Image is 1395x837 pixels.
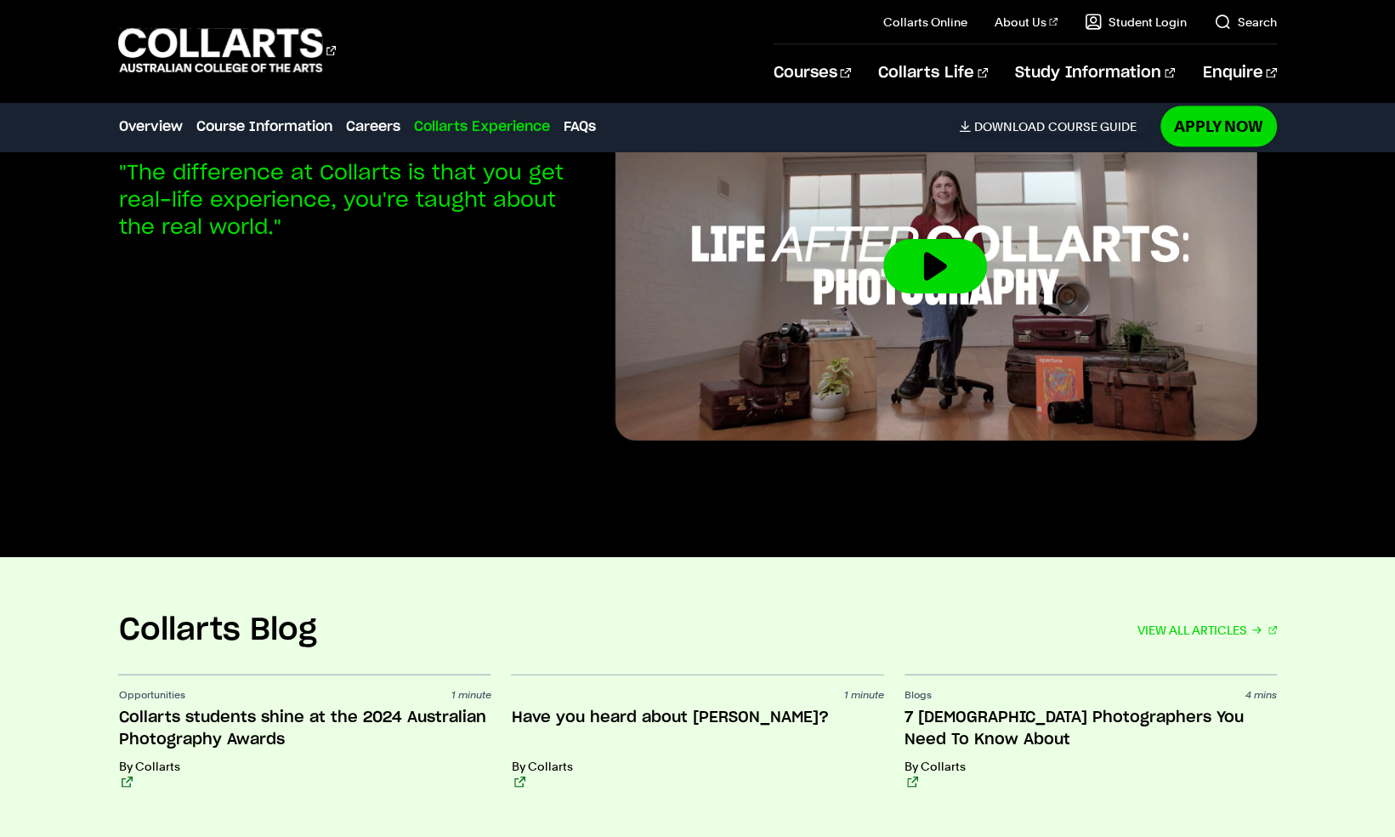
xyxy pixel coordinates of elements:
a: About Us [995,14,1058,31]
a: Search [1214,14,1277,31]
a: Collarts Online [883,14,967,31]
a: VIEW ALL ARTICLES [1137,618,1277,642]
a: Apply Now [1160,106,1277,146]
a: 1 minute Have you heard about [PERSON_NAME]? By Collarts [511,676,883,789]
a: Overview [118,117,182,137]
span: Download [974,119,1045,134]
a: DownloadCourse Guide [959,119,1150,134]
h3: 7 [DEMOGRAPHIC_DATA] Photographers You Need To Know About [904,707,1277,751]
a: Study Information [1015,45,1175,101]
a: Careers [345,117,400,137]
p: "The difference at Collarts is that you get real-life experience, you're taught about the real wo... [118,160,573,242]
a: FAQs [563,117,595,137]
p: By Collarts [118,758,491,775]
a: Course Information [196,117,332,137]
h3: Have you heard about [PERSON_NAME]? [511,707,883,751]
p: By Collarts [511,758,883,775]
a: Courses [774,45,851,101]
a: Opportunities 1 minute Collarts students shine at the 2024 Australian Photography Awards By Collarts [118,676,491,789]
img: Video thumbnail [594,74,1277,458]
span: 4 mins [1245,690,1277,700]
span: 1 minute [451,690,491,700]
h3: Collarts students shine at the 2024 Australian Photography Awards [118,707,491,751]
a: Collarts Life [878,45,988,101]
span: Blogs [904,690,932,700]
a: Collarts Experience [413,117,549,137]
a: Blogs 4 mins 7 [DEMOGRAPHIC_DATA] Photographers You Need To Know About By Collarts [904,676,1277,789]
a: Enquire [1202,45,1276,101]
span: 1 minute [844,690,884,700]
h2: Collarts Blog [118,612,316,649]
a: Student Login [1085,14,1187,31]
div: Go to homepage [118,26,336,75]
p: By Collarts [904,758,1277,775]
span: Opportunities [118,690,184,700]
